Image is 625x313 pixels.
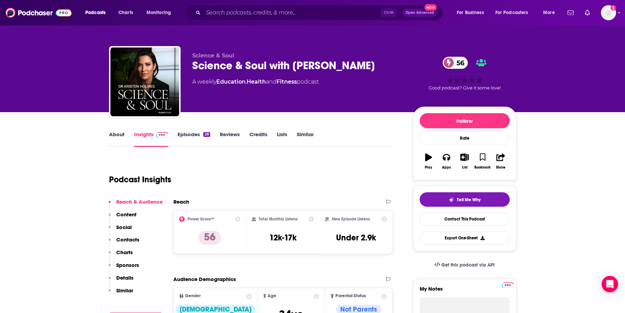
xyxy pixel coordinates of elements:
button: open menu [538,7,563,18]
span: Tell Me Why [457,197,481,203]
button: Apps [438,149,455,174]
button: Reach & Audience [109,198,163,211]
span: Good podcast? Give it some love! [429,85,501,90]
span: For Podcasters [495,8,528,18]
span: Ctrl K [381,8,397,17]
span: New [424,4,437,11]
h2: Power Score™ [187,217,214,222]
span: Get this podcast via API [441,262,495,268]
img: Podchaser - Follow, Share and Rate Podcasts [6,6,72,19]
span: For Business [457,8,484,18]
a: Fitness [277,78,297,85]
div: Search podcasts, credits, & more... [191,5,450,21]
a: Education [216,78,246,85]
span: Logged in as Ashley_Beenen [601,5,616,20]
a: Charts [114,7,137,18]
a: Similar [297,131,314,147]
div: Open Intercom Messenger [602,276,618,292]
img: Podchaser Pro [502,282,514,288]
h2: Reach [173,198,189,205]
button: Charts [109,249,133,262]
button: Similar [109,287,133,300]
p: Social [116,224,132,230]
span: Monitoring [147,8,171,18]
img: tell me why sparkle [449,197,454,203]
h2: Audience Demographics [173,276,236,282]
span: Open Advanced [406,11,434,14]
button: open menu [452,7,493,18]
p: Sponsors [116,262,139,268]
p: Content [116,211,137,218]
a: Contact This Podcast [420,212,510,226]
span: Gender [185,294,201,298]
div: A weekly podcast [192,78,319,86]
div: Bookmark [474,165,491,170]
div: Share [496,165,505,170]
img: Science & Soul with Dr Kristen Holmes [110,47,179,116]
button: Share [492,149,509,174]
a: About [109,131,125,147]
h2: Total Monthly Listens [259,217,298,222]
a: 56 [443,57,468,69]
p: Contacts [116,236,139,243]
span: Age [268,294,276,298]
div: Apps [442,165,451,170]
button: Content [109,211,137,224]
span: and [266,78,277,85]
p: Details [116,274,133,281]
span: Podcasts [85,8,106,18]
a: InsightsPodchaser Pro [134,131,168,147]
span: Charts [118,8,133,18]
div: 28 [203,132,210,137]
button: Details [109,274,133,287]
h3: 12k-17k [269,233,297,243]
a: Get this podcast via API [429,257,500,273]
button: Open AdvancedNew [402,9,437,17]
a: Show notifications dropdown [582,7,593,19]
span: , [246,78,247,85]
div: Play [425,165,432,170]
div: List [462,165,467,170]
button: open menu [80,7,115,18]
svg: Add a profile image [611,5,616,11]
p: Similar [116,287,133,294]
h1: Podcast Insights [109,174,171,185]
button: Contacts [109,236,139,249]
span: More [543,8,555,18]
a: Credits [249,131,267,147]
button: tell me why sparkleTell Me Why [420,192,510,207]
span: 56 [450,57,468,69]
button: open menu [491,7,538,18]
div: 56Good podcast? Give it some love! [413,52,516,95]
h2: New Episode Listens [332,217,370,222]
img: Podchaser Pro [156,132,168,138]
button: List [455,149,473,174]
button: Export One-Sheet [420,231,510,245]
a: Show notifications dropdown [565,7,576,19]
a: Health [247,78,266,85]
label: My Notes [420,285,510,298]
input: Search podcasts, credits, & more... [203,7,381,18]
img: User Profile [601,5,616,20]
p: Charts [116,249,133,256]
button: Follow [420,113,510,128]
button: Social [109,224,132,237]
a: Pro website [502,281,514,288]
div: Rate [420,131,510,145]
p: 56 [198,231,221,245]
a: Reviews [220,131,240,147]
button: Bookmark [474,149,492,174]
a: Lists [277,131,287,147]
a: Episodes28 [177,131,210,147]
button: open menu [142,7,180,18]
span: Parental Status [335,294,366,298]
p: Reach & Audience [116,198,163,205]
h3: Under 2.9k [336,233,376,243]
span: Science & Soul [192,52,234,59]
button: Sponsors [109,262,139,274]
button: Play [420,149,438,174]
button: Show profile menu [601,5,616,20]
